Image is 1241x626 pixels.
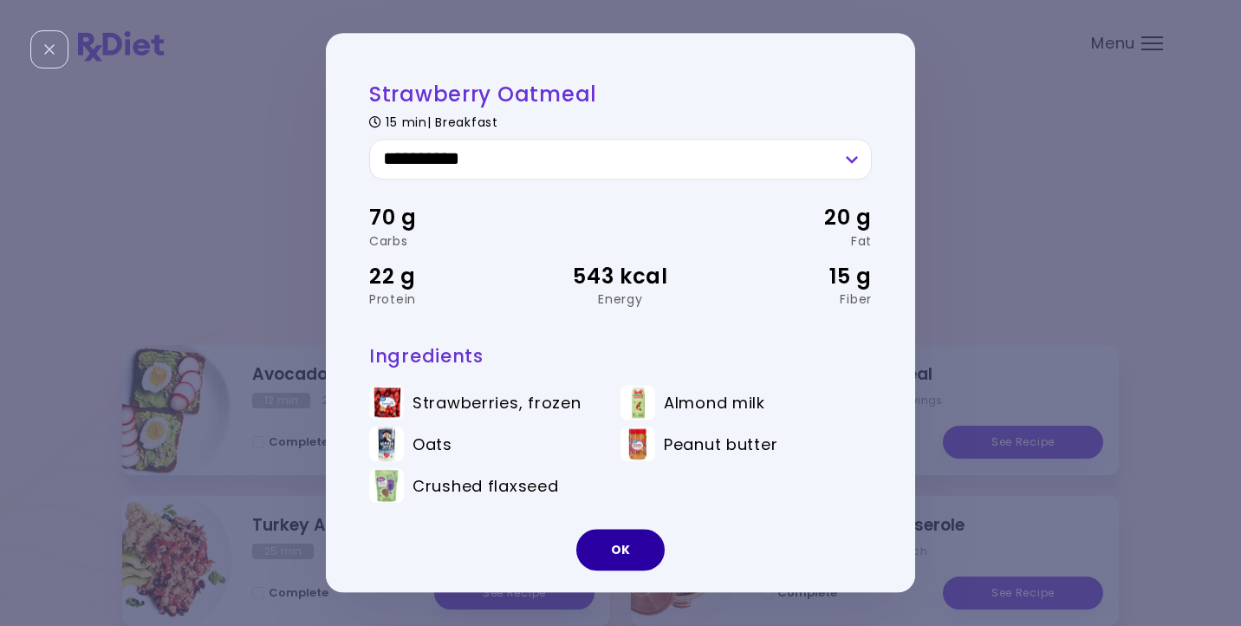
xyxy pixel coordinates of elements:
[705,235,872,247] div: Fat
[30,30,68,68] div: Close
[369,202,536,235] div: 70 g
[369,260,536,293] div: 22 g
[369,344,872,368] h3: Ingredients
[705,260,872,293] div: 15 g
[369,81,872,108] h2: Strawberry Oatmeal
[369,293,536,305] div: Protein
[413,477,559,496] span: Crushed flaxseed
[664,394,765,413] span: Almond milk
[369,235,536,247] div: Carbs
[705,293,872,305] div: Fiber
[664,435,777,454] span: Peanut butter
[576,530,665,571] button: OK
[413,394,581,413] span: Strawberries, frozen
[705,202,872,235] div: 20 g
[536,260,704,293] div: 543 kcal
[536,293,704,305] div: Energy
[369,113,872,129] div: 15 min | Breakfast
[413,435,452,454] span: Oats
